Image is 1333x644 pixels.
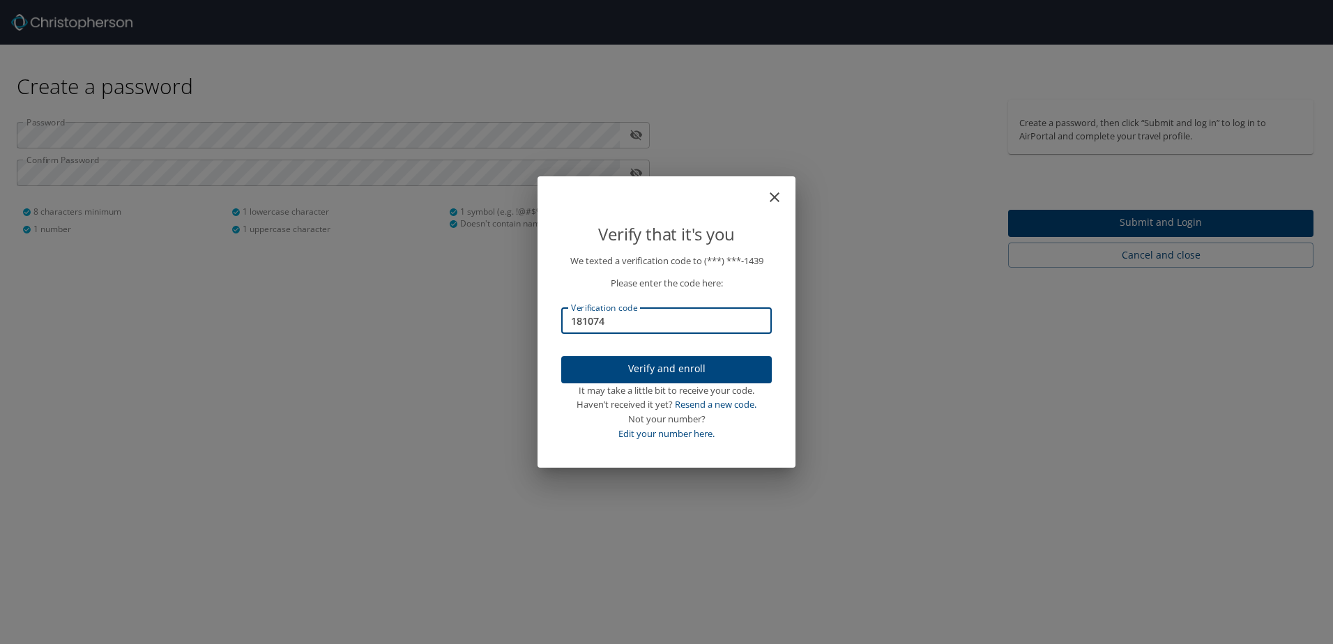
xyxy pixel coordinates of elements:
div: Haven’t received it yet? [561,397,772,412]
div: Not your number? [561,412,772,427]
p: Please enter the code here: [561,276,772,291]
a: Resend a new code. [675,398,756,411]
button: close [773,182,790,199]
span: Verify and enroll [572,360,761,378]
p: Verify that it's you [561,221,772,247]
div: It may take a little bit to receive your code. [561,383,772,398]
button: Verify and enroll [561,356,772,383]
p: We texted a verification code to (***) ***- 1439 [561,254,772,268]
a: Edit your number here. [618,427,715,440]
